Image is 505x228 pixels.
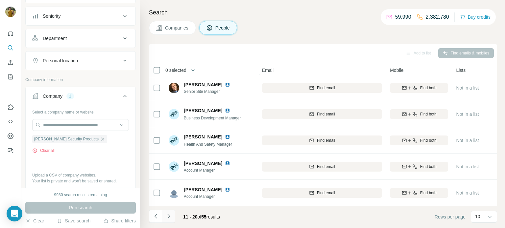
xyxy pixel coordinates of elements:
[5,130,16,142] button: Dashboard
[26,88,135,107] button: Company1
[54,192,107,198] div: 9980 search results remaining
[25,218,44,224] button: Clear
[169,109,179,119] img: Avatar
[26,8,135,24] button: Seniority
[57,218,90,224] button: Save search
[456,190,479,196] span: Not in a list
[34,136,99,142] span: [PERSON_NAME] Security Products
[225,134,230,139] img: LinkedIn logo
[32,178,129,184] p: Your list is private and won't be saved or shared.
[201,214,206,219] span: 55
[456,67,466,73] span: Lists
[103,218,136,224] button: Share filters
[184,89,238,94] span: Senior Site Manager
[169,188,179,198] img: Avatar
[5,42,16,54] button: Search
[317,85,335,91] span: Find email
[5,56,16,68] button: Enrich CSV
[390,109,448,119] button: Find both
[456,112,479,117] span: Not in a list
[225,108,230,113] img: LinkedIn logo
[43,57,78,64] div: Personal location
[262,188,382,198] button: Find email
[184,142,232,147] span: Health And Safety Manager
[390,188,448,198] button: Find both
[165,67,186,73] span: 0 selected
[262,135,382,145] button: Find email
[390,162,448,172] button: Find both
[456,85,479,91] span: Not in a list
[184,116,241,120] span: Business Development Manager
[183,214,220,219] span: results
[149,8,497,17] h4: Search
[25,77,136,83] p: Company information
[184,81,222,88] span: [PERSON_NAME]
[169,83,179,93] img: Avatar
[215,25,230,31] span: People
[390,135,448,145] button: Find both
[43,13,60,19] div: Seniority
[420,137,437,143] span: Find both
[390,67,403,73] span: Mobile
[225,187,230,192] img: LinkedIn logo
[5,116,16,128] button: Use Surfe API
[32,148,55,154] button: Clear all
[5,71,16,83] button: My lists
[184,194,238,199] span: Account Manager
[262,162,382,172] button: Find email
[420,111,437,117] span: Find both
[225,161,230,166] img: LinkedIn logo
[317,164,335,170] span: Find email
[5,101,16,113] button: Use Surfe on LinkedIn
[225,82,230,87] img: LinkedIn logo
[26,31,135,46] button: Department
[32,172,129,178] p: Upload a CSV of company websites.
[5,7,16,17] img: Avatar
[420,85,437,91] span: Find both
[184,134,222,140] span: [PERSON_NAME]
[426,13,449,21] p: 2,382,780
[169,135,179,146] img: Avatar
[183,214,198,219] span: 11 - 20
[184,186,222,193] span: [PERSON_NAME]
[420,190,437,196] span: Find both
[395,13,411,21] p: 59,990
[456,164,479,169] span: Not in a list
[169,161,179,172] img: Avatar
[162,210,175,223] button: Navigate to next page
[165,25,189,31] span: Companies
[184,167,238,173] span: Account Manager
[43,93,62,99] div: Company
[149,210,162,223] button: Navigate to previous page
[32,107,129,115] div: Select a company name or website
[475,213,480,220] p: 10
[262,109,382,119] button: Find email
[317,190,335,196] span: Find email
[460,12,491,22] button: Buy credits
[456,138,479,143] span: Not in a list
[5,145,16,156] button: Feedback
[435,214,466,220] span: Rows per page
[262,83,382,93] button: Find email
[7,206,22,221] div: Open Intercom Messenger
[317,111,335,117] span: Find email
[390,83,448,93] button: Find both
[43,35,67,42] div: Department
[5,28,16,39] button: Quick start
[184,107,222,114] span: [PERSON_NAME]
[317,137,335,143] span: Find email
[66,93,74,99] div: 1
[184,160,222,167] span: [PERSON_NAME]
[420,164,437,170] span: Find both
[26,53,135,69] button: Personal location
[262,67,274,73] span: Email
[198,214,202,219] span: of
